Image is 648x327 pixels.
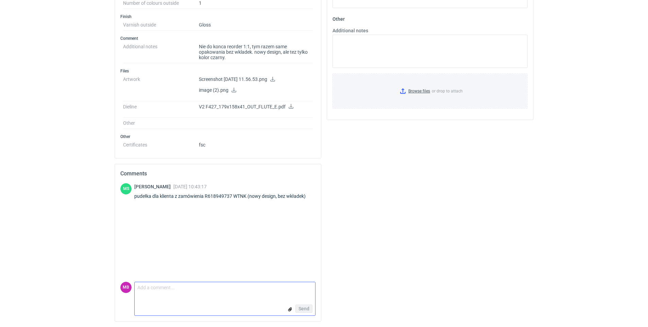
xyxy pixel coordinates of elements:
[199,41,313,63] dd: Nie do konca reorder 1:1, tym razem same opakowania bez wkladek. nowy design, ale tez tylko kolor...
[333,74,527,108] label: or drop to attach
[123,74,199,101] dt: Artwork
[120,282,132,293] figcaption: MB
[199,76,313,83] p: Screenshot [DATE] 11.56.53.png
[120,14,316,19] h3: Finish
[120,134,316,139] h3: Other
[123,118,199,129] dt: Other
[120,183,132,194] figcaption: MS
[199,87,313,93] p: image (2).png
[120,36,316,41] h3: Comment
[199,139,313,148] dd: fsc
[123,101,199,118] dt: Dieline
[134,193,314,200] div: pudełka dla klienta z zamówienia R618949737 WTNK (nowy design, bez wkładek)
[120,282,132,293] div: Mateusz Borowik
[123,19,199,31] dt: Varnish outside
[199,19,313,31] dd: Gloss
[332,14,345,22] legend: Other
[173,184,207,189] span: [DATE] 10:43:17
[120,170,316,178] h2: Comments
[123,139,199,148] dt: Certificates
[120,183,132,194] div: Maciej Sikora
[299,306,309,311] span: Send
[332,27,368,34] label: Additional notes
[199,104,313,110] p: V2 F427_179x158x41_OUT_FLUTE_E.pdf
[120,68,316,74] h3: Files
[134,184,173,189] span: [PERSON_NAME]
[123,41,199,63] dt: Additional notes
[295,305,312,313] button: Send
